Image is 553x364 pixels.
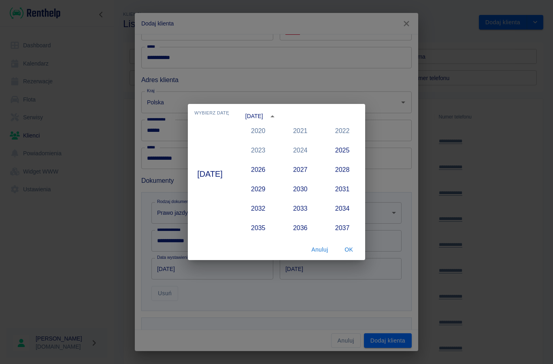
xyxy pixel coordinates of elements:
button: 2026 [244,163,273,177]
button: 2025 [328,143,357,158]
button: 2034 [328,201,357,216]
button: 2031 [328,182,357,197]
button: 2037 [328,221,357,235]
button: 2032 [244,201,273,216]
button: OK [336,242,362,257]
button: 2027 [286,163,315,177]
h4: [DATE] [197,169,223,179]
button: 2036 [286,221,315,235]
button: 2030 [286,182,315,197]
button: 2033 [286,201,315,216]
div: [DATE] [245,112,263,121]
button: 2029 [244,182,273,197]
button: Anuluj [307,242,333,257]
button: year view is open, switch to calendar view [266,110,279,123]
button: 2035 [244,221,273,235]
button: 2028 [328,163,357,177]
span: Wybierz datę [194,110,229,116]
